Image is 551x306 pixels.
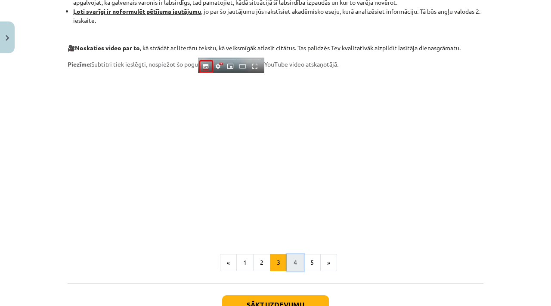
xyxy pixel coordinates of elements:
button: 5 [303,254,321,271]
strong: Noskaties video par to [75,44,140,52]
button: « [220,254,237,271]
p: 🎥 , kā strādāt ar literāru tekstu, kā veiksmīgāk atlasīt citātus. Tas palīdzēs Tev kvalitatīvāk a... [68,43,483,52]
strong: Piezīme: [68,60,91,68]
nav: Page navigation example [68,254,483,271]
img: icon-close-lesson-0947bae3869378f0d4975bcd49f059093ad1ed9edebbc8119c70593378902aed.svg [6,35,9,41]
button: 2 [253,254,270,271]
button: 1 [236,254,254,271]
button: » [320,254,337,271]
button: 3 [270,254,287,271]
li: , jo par šo jautājumu jūs rakstīsiet akadēmisko eseju, kurā analizēsiet informāciju. Tā būs angļu... [73,7,483,25]
button: 4 [287,254,304,271]
strong: Ļoti svarīgi ir noformulēt pētījuma jautājumu [73,7,201,15]
span: Subtitri tiek ieslēgti, nospiežot šo pogu YouTube video atskaņotājā. [68,60,338,68]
